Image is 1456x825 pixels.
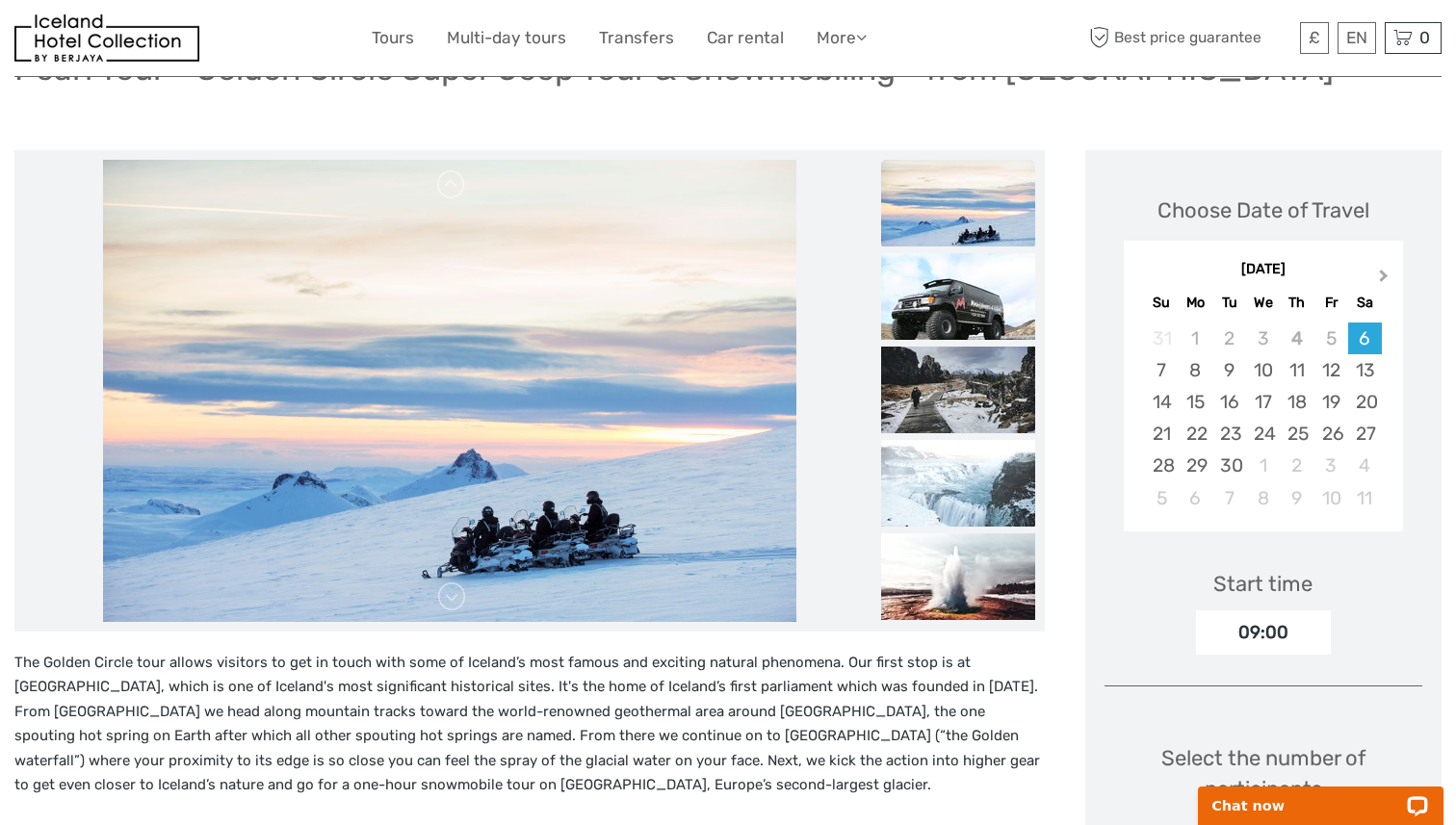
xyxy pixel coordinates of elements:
div: Choose Monday, October 6th, 2025 [1179,482,1212,514]
img: e24f46e7e7e04a9ebabfe6858eed8ac3_slider_thumbnail.jpg [881,160,1035,246]
img: f15003c3cc8f47e885b70257023623dd_slider_thumbnail.jpeg [881,440,1035,527]
div: Choose Tuesday, September 9th, 2025 [1212,354,1246,386]
div: Not available Tuesday, September 2nd, 2025 [1212,322,1246,354]
div: Choose Friday, October 3rd, 2025 [1314,450,1348,481]
div: We [1246,290,1280,316]
div: Sa [1348,290,1382,316]
img: f4ee769743ea48a6ad0ab2d038370ecb_slider_thumbnail.jpeg [881,347,1035,433]
div: Choose Friday, September 19th, 2025 [1314,386,1348,418]
div: Choose Wednesday, October 1st, 2025 [1246,450,1280,481]
div: month 2025-09 [1130,322,1397,514]
div: Fr [1314,290,1348,316]
div: Th [1280,290,1313,316]
div: Choose Friday, September 26th, 2025 [1314,418,1348,450]
div: Choose Sunday, September 14th, 2025 [1145,386,1179,418]
div: Choose Saturday, September 27th, 2025 [1348,418,1382,450]
div: Choose Thursday, September 18th, 2025 [1280,386,1313,418]
span: £ [1309,28,1320,47]
div: Choose Date of Travel [1157,195,1369,225]
div: Choose Monday, September 8th, 2025 [1179,354,1212,386]
div: Choose Tuesday, October 7th, 2025 [1212,482,1246,514]
div: Choose Tuesday, September 30th, 2025 [1212,450,1246,481]
div: Start time [1213,569,1313,599]
a: Multi-day tours [447,24,566,52]
a: More [817,24,867,52]
div: Choose Wednesday, September 17th, 2025 [1246,386,1280,418]
div: Choose Wednesday, September 10th, 2025 [1246,354,1280,386]
div: Not available Thursday, September 4th, 2025 [1280,322,1313,354]
div: Choose Saturday, October 4th, 2025 [1348,450,1382,481]
div: Choose Sunday, September 7th, 2025 [1145,354,1179,386]
a: Tours [372,24,414,52]
div: Choose Friday, October 10th, 2025 [1314,482,1348,514]
span: Best price guarantee [1085,22,1296,54]
div: Choose Saturday, September 20th, 2025 [1348,386,1382,418]
p: The Golden Circle tour allows visitors to get in touch with some of Iceland’s most famous and exc... [14,651,1045,798]
div: Not available Sunday, August 31st, 2025 [1145,322,1179,354]
div: Choose Wednesday, September 24th, 2025 [1246,418,1280,450]
div: Choose Sunday, September 28th, 2025 [1145,450,1179,481]
div: Choose Thursday, October 2nd, 2025 [1280,450,1313,481]
div: Choose Saturday, October 11th, 2025 [1348,482,1382,514]
div: Mo [1179,290,1212,316]
div: Choose Monday, September 15th, 2025 [1179,386,1212,418]
div: Choose Saturday, September 6th, 2025 [1348,322,1382,354]
div: Choose Tuesday, September 23rd, 2025 [1212,418,1246,450]
div: Choose Friday, September 12th, 2025 [1314,354,1348,386]
div: 09:00 [1196,610,1331,655]
div: Tu [1212,290,1246,316]
div: Choose Tuesday, September 16th, 2025 [1212,386,1246,418]
div: Choose Thursday, October 9th, 2025 [1280,482,1313,514]
div: Choose Sunday, October 5th, 2025 [1145,482,1179,514]
span: 0 [1417,28,1433,47]
div: Choose Thursday, September 25th, 2025 [1280,418,1313,450]
iframe: LiveChat chat widget [1185,764,1456,825]
div: Choose Monday, September 22nd, 2025 [1179,418,1212,450]
img: e24f46e7e7e04a9ebabfe6858eed8ac3_main_slider.jpg [103,160,796,622]
div: Choose Thursday, September 11th, 2025 [1280,354,1313,386]
div: Not available Friday, September 5th, 2025 [1314,322,1348,354]
a: Transfers [599,24,674,52]
div: [DATE] [1124,260,1404,280]
img: d20006cff51242719c6f2951424a6da4_slider_thumbnail.jpeg [881,533,1035,620]
div: Choose Monday, September 29th, 2025 [1179,450,1212,481]
div: Choose Saturday, September 13th, 2025 [1348,354,1382,386]
a: Car rental [707,24,784,52]
div: Choose Sunday, September 21st, 2025 [1145,418,1179,450]
div: Not available Wednesday, September 3rd, 2025 [1246,322,1280,354]
div: Su [1145,290,1179,316]
div: EN [1338,22,1376,54]
img: 5909776347d8488e9d87be5bfd9784d2_slider_thumbnail.jpeg [881,253,1035,340]
div: Choose Wednesday, October 8th, 2025 [1246,482,1280,514]
img: 481-8f989b07-3259-4bb0-90ed-3da368179bdc_logo_small.jpg [14,14,199,62]
div: Not available Monday, September 1st, 2025 [1179,322,1212,354]
button: Next Month [1370,265,1401,296]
